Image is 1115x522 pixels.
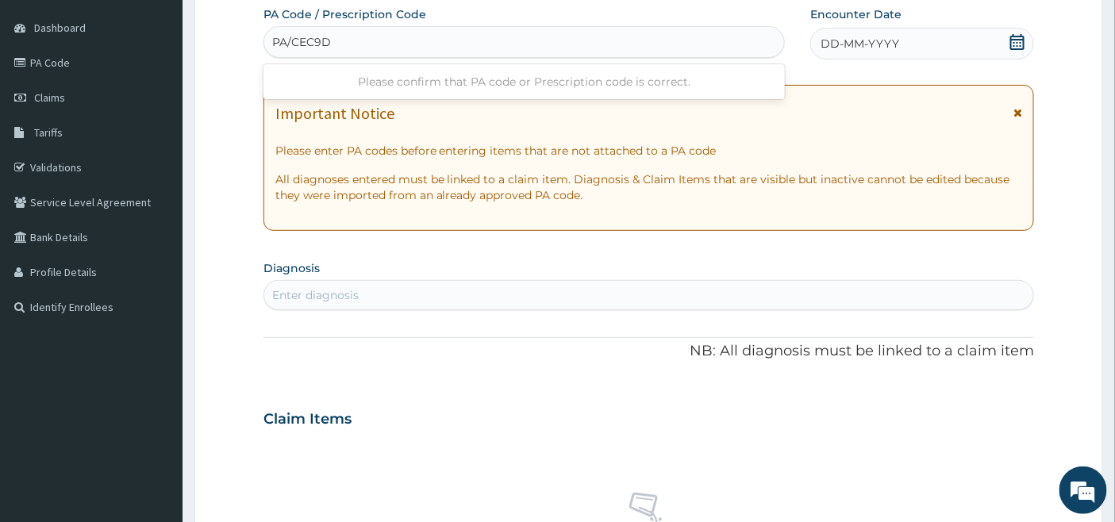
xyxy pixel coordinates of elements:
textarea: Type your message and hit 'Enter' [8,351,302,406]
label: Encounter Date [810,6,902,22]
div: Minimize live chat window [260,8,298,46]
span: Claims [34,90,65,105]
img: d_794563401_company_1708531726252_794563401 [29,79,64,119]
span: Dashboard [34,21,86,35]
label: PA Code / Prescription Code [263,6,426,22]
div: Enter diagnosis [272,287,359,303]
label: Diagnosis [263,260,320,276]
div: Please confirm that PA code or Prescription code is correct. [263,67,786,96]
p: Please enter PA codes before entering items that are not attached to a PA code [275,143,1023,159]
div: Chat with us now [83,89,267,109]
span: DD-MM-YYYY [821,36,899,52]
p: All diagnoses entered must be linked to a claim item. Diagnosis & Claim Items that are visible bu... [275,171,1023,203]
h3: Claim Items [263,411,352,428]
span: We're online! [92,159,219,319]
h1: Important Notice [275,105,394,122]
p: NB: All diagnosis must be linked to a claim item [263,341,1035,362]
span: Tariffs [34,125,63,140]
